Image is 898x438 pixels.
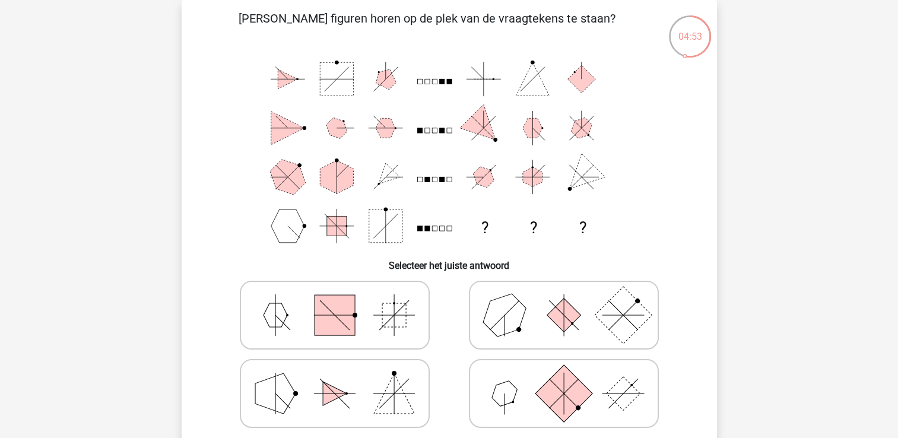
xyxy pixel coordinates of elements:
h6: Selecteer het juiste antwoord [201,250,698,271]
p: [PERSON_NAME] figuren horen op de plek van de vraagtekens te staan? [201,9,653,45]
text: ? [530,219,537,237]
text: ? [481,219,488,237]
div: 04:53 [668,14,712,44]
text: ? [579,219,586,237]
